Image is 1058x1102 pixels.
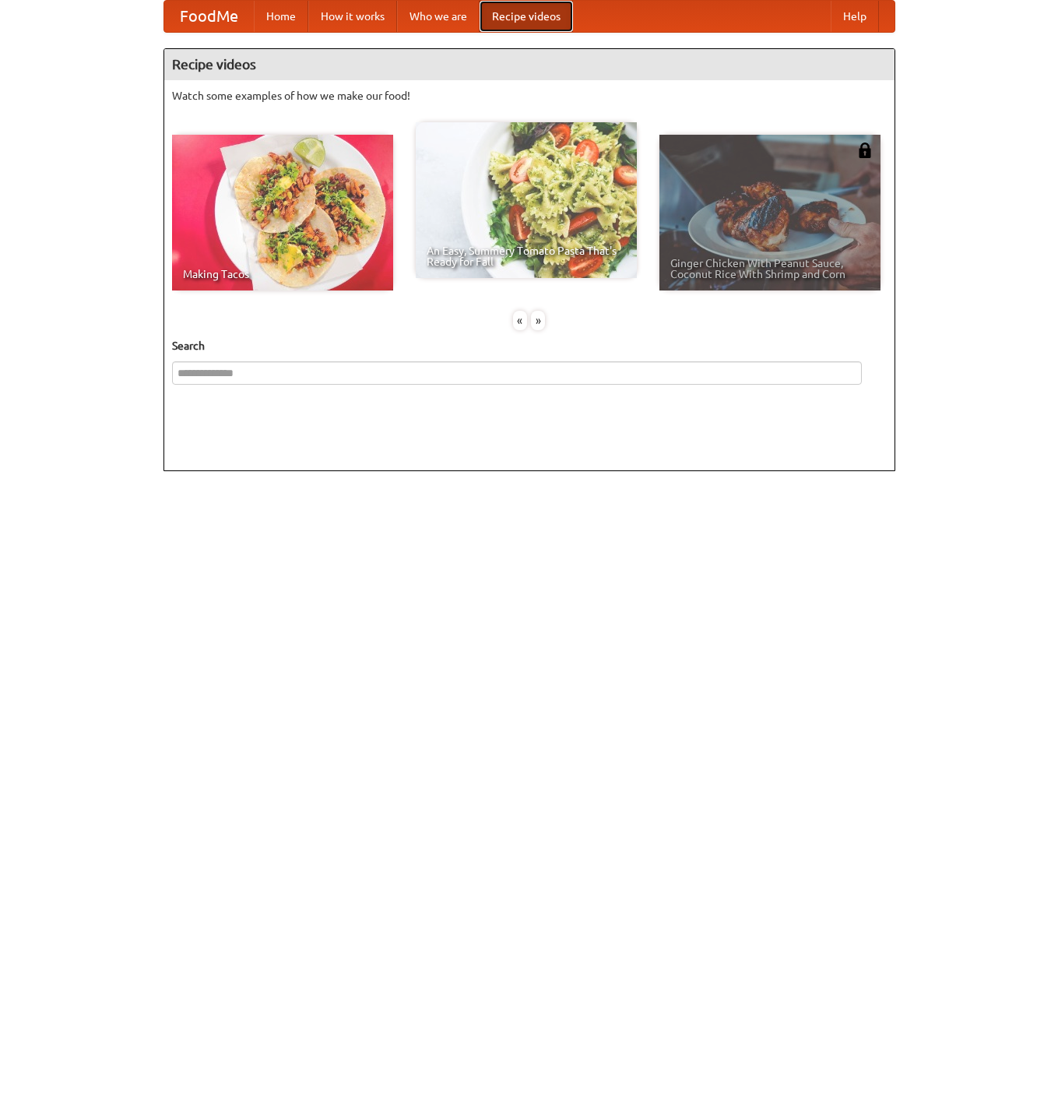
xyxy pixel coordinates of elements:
h4: Recipe videos [164,49,895,80]
a: Home [254,1,308,32]
img: 483408.png [857,143,873,158]
p: Watch some examples of how we make our food! [172,88,887,104]
a: Making Tacos [172,135,393,290]
a: How it works [308,1,397,32]
a: Help [831,1,879,32]
a: Recipe videos [480,1,573,32]
div: » [531,311,545,330]
a: Who we are [397,1,480,32]
span: Making Tacos [183,269,382,280]
span: An Easy, Summery Tomato Pasta That's Ready for Fall [427,245,626,267]
a: FoodMe [164,1,254,32]
h5: Search [172,338,887,354]
a: An Easy, Summery Tomato Pasta That's Ready for Fall [416,122,637,278]
div: « [513,311,527,330]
